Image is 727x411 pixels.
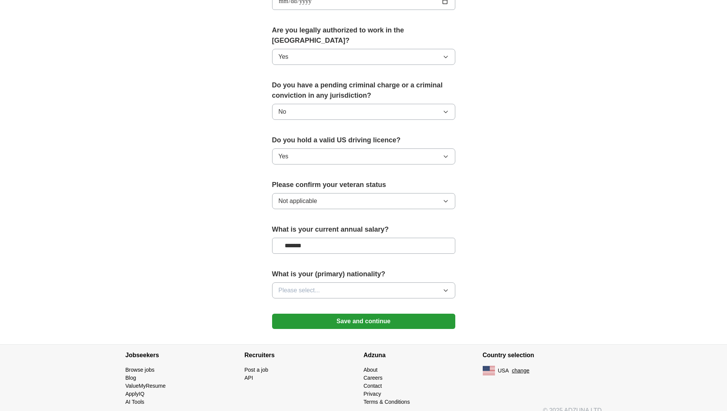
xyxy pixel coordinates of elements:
[279,197,317,206] span: Not applicable
[272,224,455,235] label: What is your current annual salary?
[272,148,455,164] button: Yes
[512,367,529,375] button: change
[483,345,602,366] h4: Country selection
[272,25,455,46] label: Are you legally authorized to work in the [GEOGRAPHIC_DATA]?
[272,80,455,101] label: Do you have a pending criminal charge or a criminal conviction in any jurisdiction?
[126,375,136,381] a: Blog
[272,193,455,209] button: Not applicable
[126,383,166,389] a: ValueMyResume
[272,104,455,120] button: No
[279,152,289,161] span: Yes
[272,282,455,298] button: Please select...
[279,52,289,61] span: Yes
[272,49,455,65] button: Yes
[126,367,155,373] a: Browse jobs
[279,107,286,116] span: No
[364,375,383,381] a: Careers
[126,399,145,405] a: AI Tools
[272,135,455,145] label: Do you hold a valid US driving licence?
[245,375,253,381] a: API
[498,367,509,375] span: USA
[364,383,382,389] a: Contact
[364,399,410,405] a: Terms & Conditions
[364,367,378,373] a: About
[272,269,455,279] label: What is your (primary) nationality?
[272,314,455,329] button: Save and continue
[279,286,320,295] span: Please select...
[364,391,381,397] a: Privacy
[126,391,145,397] a: ApplyIQ
[245,367,268,373] a: Post a job
[272,180,455,190] label: Please confirm your veteran status
[483,366,495,375] img: US flag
